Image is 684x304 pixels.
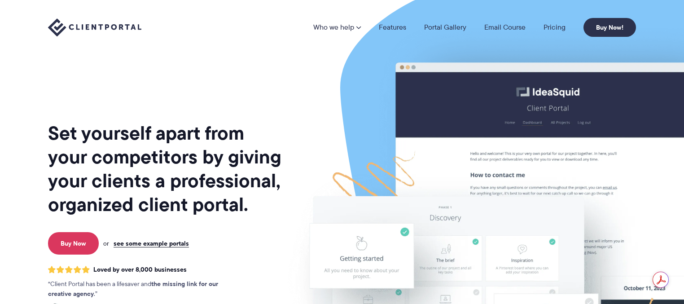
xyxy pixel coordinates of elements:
[48,279,218,299] strong: the missing link for our creative agency
[103,239,109,247] span: or
[48,232,99,255] a: Buy Now
[424,24,466,31] a: Portal Gallery
[379,24,406,31] a: Features
[484,24,526,31] a: Email Course
[48,121,283,216] h1: Set yourself apart from your competitors by giving your clients a professional, organized client ...
[114,239,189,247] a: see some example portals
[583,18,636,37] a: Buy Now!
[544,24,566,31] a: Pricing
[48,279,237,299] p: Client Portal has been a lifesaver and .
[313,24,361,31] a: Who we help
[93,266,187,273] span: Loved by over 8,000 businesses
